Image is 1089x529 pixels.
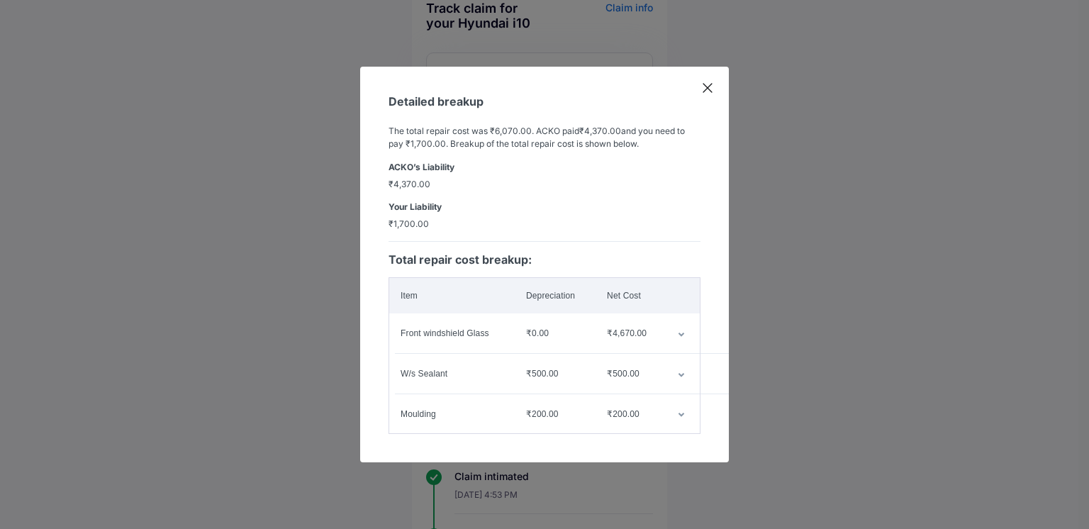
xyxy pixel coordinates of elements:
div: Moulding [401,408,503,421]
h6: Your Liability [389,201,700,212]
h6: The total repair cost was ₹6,070.00 . ACKO paid ₹4,370.00 and you need to pay ₹1,700.00 . Breakup... [389,125,700,150]
h5: Total repair cost breakup: [389,253,700,266]
div: ₹200.00 [526,408,584,421]
div: Depreciation [526,289,584,302]
div: ₹500.00 [607,367,654,380]
div: Item [401,289,503,302]
span: ₹1,700.00 [389,218,700,230]
div: ₹500.00 [526,367,584,380]
div: Front windshield Glass [401,327,503,340]
table: customized table [389,277,700,435]
div: ₹4,670.00 [607,327,654,340]
div: W/s Sealant [401,367,503,380]
div: Detailed breakup [389,95,700,108]
div: ₹0.00 [526,327,584,340]
h6: ACKO’s Liability [389,162,700,172]
div: ₹200.00 [607,408,654,421]
span: ₹4,370.00 [389,178,700,190]
div: Net Cost [607,289,654,302]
